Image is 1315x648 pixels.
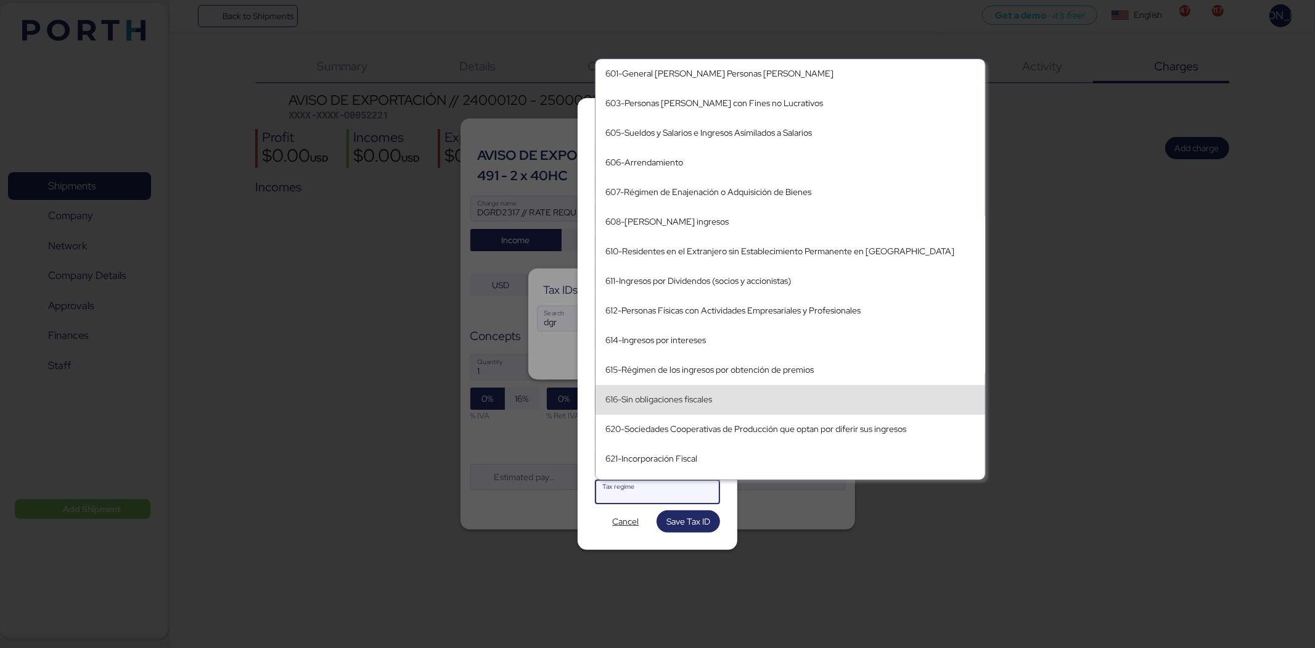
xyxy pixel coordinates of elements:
[605,454,975,464] div: 621-Incorporación Fiscal
[605,335,975,346] div: 614-Ingresos por intereses
[605,424,975,434] div: 620-Sociedades Cooperativas de Producción que optan por diferir sus ingresos
[595,510,657,533] button: Cancel
[605,98,975,109] div: 603-Personas [PERSON_NAME] con Fines no Lucrativos
[605,365,975,375] div: 615-Régimen de los ingresos por obtención de premios
[605,305,975,316] div: 612-Personas Físicas con Actividades Empresariales y Profesionales
[666,514,710,529] span: Save Tax ID
[605,128,975,138] div: 605-Sueldos y Salarios e Ingresos Asimilados a Salarios
[605,217,975,227] div: 608-[PERSON_NAME] ingresos
[605,157,975,168] div: 606-Arrendamiento
[613,514,639,529] span: Cancel
[605,276,975,286] div: 611-Ingresos por Dividendos (socios y accionistas)
[605,246,975,257] div: 610-Residentes en el Extranjero sin Establecimiento Permanente en [GEOGRAPHIC_DATA]
[605,394,975,405] div: 616-Sin obligaciones fiscales
[605,187,975,197] div: 607-Régimen de Enajenación o Adquisición de Bienes
[605,69,975,79] div: 601-General [PERSON_NAME] Personas [PERSON_NAME]
[657,510,720,533] button: Save Tax ID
